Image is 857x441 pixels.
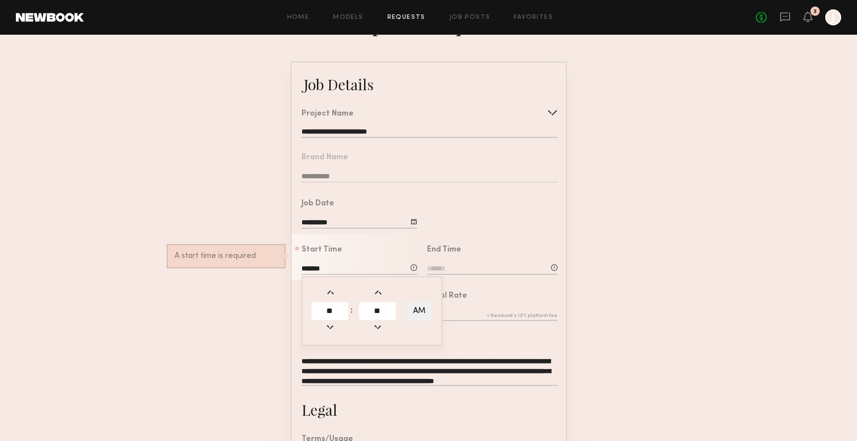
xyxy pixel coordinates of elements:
[302,200,334,208] div: Job Date
[333,14,363,21] a: Models
[175,252,278,260] div: A start time is required
[302,400,337,420] div: Legal
[302,246,342,254] div: Start Time
[427,292,467,300] div: Total Rate
[813,9,817,14] div: 2
[825,9,841,25] a: J
[407,302,432,320] button: AM
[304,74,373,94] div: Job Details
[387,14,426,21] a: Requests
[514,14,553,21] a: Favorites
[302,110,354,118] div: Project Name
[287,14,309,21] a: Home
[350,301,357,321] td: :
[449,14,490,21] a: Job Posts
[427,246,461,254] div: End Time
